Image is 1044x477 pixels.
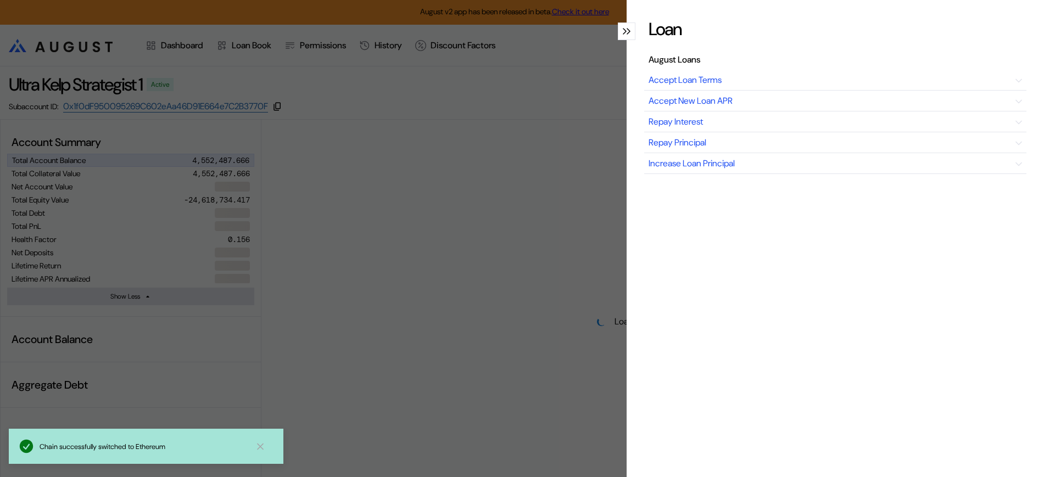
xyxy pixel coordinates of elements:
div: Repay Principal [649,137,706,148]
div: August Loans [649,54,700,65]
div: Accept New Loan APR [649,95,733,106]
div: Chain successfully switched to Ethereum [40,442,246,451]
div: Loan [649,18,682,41]
div: Increase Loan Principal [649,158,735,169]
div: Repay Interest [649,116,703,127]
div: Accept Loan Terms [649,74,722,86]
